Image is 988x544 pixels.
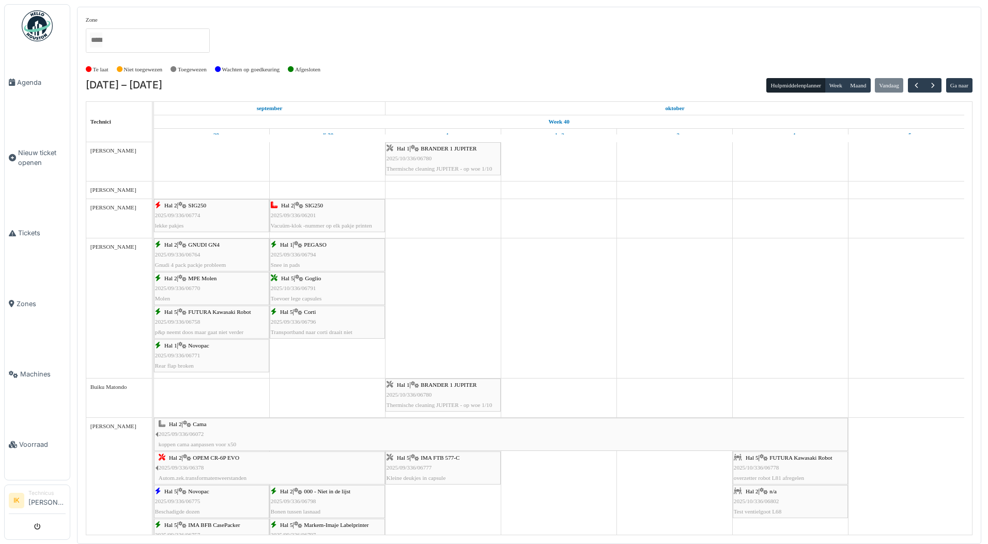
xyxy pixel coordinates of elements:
div: | [387,380,500,410]
button: Vandaag [875,78,903,93]
span: lekke pakjes [155,222,184,229]
a: Machines [5,339,70,410]
span: Kleine deukjes in capsule [387,475,446,481]
div: | [271,307,384,337]
span: 2025/10/336/06778 [734,464,779,471]
span: OPEM CR-6P EVO [193,455,239,461]
span: Hal 5 [746,455,759,461]
span: BRANDER 1 JUPITER [421,382,476,388]
span: 2025/09/336/06757 [155,532,200,538]
span: [PERSON_NAME] [90,187,136,193]
div: | [155,307,268,337]
h2: [DATE] – [DATE] [86,79,162,92]
div: | [159,419,847,449]
button: Maand [846,78,871,93]
span: Toevoer lege capsules [271,295,322,301]
a: 29 september 2025 [254,102,285,115]
span: Hal 1 [397,382,410,388]
span: 2025/09/336/06775 [155,498,200,504]
span: 2025/09/336/06774 [155,212,200,218]
a: 29 september 2025 [202,129,222,142]
span: koppen cama aanpassen voor x50 [159,441,236,447]
button: Vorige [908,78,925,93]
span: Markem-Imaje Labelprinter [304,522,368,528]
span: n/a [769,488,777,494]
span: Hal 5 [281,275,294,281]
span: Hal 2 [169,421,182,427]
div: | [271,240,384,270]
div: | [387,144,500,174]
span: Bonen tussen lasnaad [271,508,320,515]
span: 2025/09/336/06777 [387,464,432,471]
div: | [155,201,268,231]
span: 2025/10/336/06780 [387,155,432,161]
span: Novopac [188,342,209,349]
label: Toegewezen [178,65,207,74]
span: Hal 1 [280,241,293,248]
label: Wachten op goedkeuring [222,65,280,74]
span: Buiku Matondo [90,384,127,390]
span: FUTURA Kawasaki Robot [769,455,832,461]
button: Hulpmiddelenplanner [766,78,825,93]
span: Hal 5 [164,522,177,528]
div: | [734,487,847,517]
span: Hal 2 [746,488,759,494]
label: Zone [86,16,98,24]
span: Autom.zek.transformatenweerstanden [159,475,246,481]
span: Hal 5 [164,488,177,494]
span: Technici [90,118,111,125]
span: Hal 5 [164,309,177,315]
span: SIG250 [188,202,206,208]
span: PEGASO [304,241,327,248]
span: Snee in pads [271,262,300,268]
div: | [155,274,268,304]
a: Zones [5,268,70,339]
span: Hal 5 [397,455,410,461]
a: 5 oktober 2025 [899,129,914,142]
span: [PERSON_NAME] [90,147,136,154]
a: Agenda [5,47,70,117]
button: Week [825,78,846,93]
label: Niet toegewezen [124,65,162,74]
span: Voorraad [19,440,66,449]
span: Hal 2 [280,488,293,494]
div: | [155,341,268,371]
li: IK [9,493,24,508]
span: Hal 2 [169,455,182,461]
span: Nieuw ticket openen [18,148,66,168]
span: Beschadigde dozen [155,508,200,515]
div: | [271,201,384,231]
span: 2025/09/336/06072 [159,431,204,437]
span: Agenda [17,78,66,87]
span: Zones [17,299,66,309]
span: p&p neemt doos maar gaat niet verder [155,329,243,335]
span: 000 - Niet in de lijst [304,488,350,494]
span: FUTURA Kawasaki Robot [188,309,251,315]
span: Machines [20,369,66,379]
div: | [271,487,384,517]
button: Volgende [924,78,941,93]
span: Hal 2 [164,241,177,248]
label: Afgesloten [295,65,320,74]
span: Corti [304,309,316,315]
span: BRANDER 1 JUPITER [421,145,476,152]
div: | [155,487,268,517]
span: overzetter robot L81 afregelen [734,475,804,481]
span: Rear flap broken [155,362,194,369]
span: 2025/10/336/06802 [734,498,779,504]
input: Alles [90,33,102,48]
span: Gnudi 4 pack packje probleem [155,262,226,268]
span: Test ventielgoot L68 [734,508,781,515]
a: 1 oktober 2025 [662,102,687,115]
span: IMA FTB 577-C [421,455,459,461]
a: Week 40 [546,115,572,128]
span: Hal 2 [164,275,177,281]
span: 2025/09/336/06764 [155,251,200,258]
div: | [387,453,500,483]
span: 2025/09/336/06771 [155,352,200,358]
span: 2025/09/336/06758 [155,319,200,325]
img: Badge_color-CXgf-gQk.svg [22,10,53,41]
a: Voorraad [5,410,70,480]
span: SIG250 [305,202,323,208]
span: Hal 1 [397,145,410,152]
